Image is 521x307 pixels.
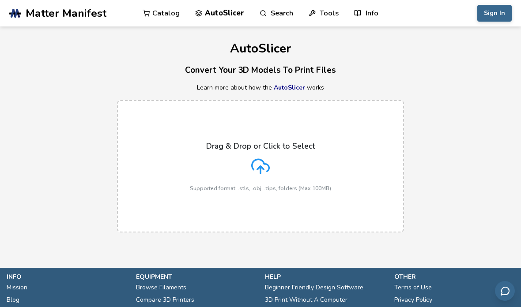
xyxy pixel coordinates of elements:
[265,281,363,294] a: Beginner Friendly Design Software
[7,294,19,306] a: Blog
[265,272,385,281] p: help
[7,281,27,294] a: Mission
[495,281,515,301] button: Send feedback via email
[136,294,194,306] a: Compare 3D Printers
[394,281,432,294] a: Terms of Use
[477,5,512,22] button: Sign In
[394,294,432,306] a: Privacy Policy
[26,7,106,19] span: Matter Manifest
[136,281,186,294] a: Browse Filaments
[7,272,127,281] p: info
[190,185,331,191] p: Supported format: .stls, .obj, .zips, folders (Max 100MB)
[206,142,315,150] p: Drag & Drop or Click to Select
[274,83,305,92] a: AutoSlicer
[265,294,347,306] a: 3D Print Without A Computer
[136,272,257,281] p: equipment
[394,272,515,281] p: other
